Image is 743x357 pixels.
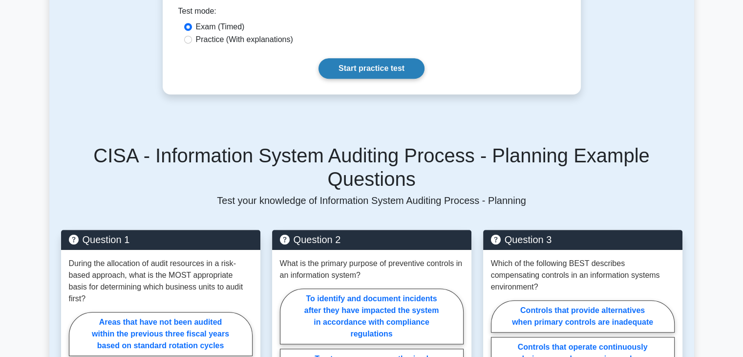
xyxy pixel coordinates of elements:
[280,258,464,281] p: What is the primary purpose of preventive controls in an information system?
[318,58,425,79] a: Start practice test
[491,234,675,245] h5: Question 3
[196,34,293,45] label: Practice (With explanations)
[491,300,675,333] label: Controls that provide alternatives when primary controls are inadequate
[196,21,245,33] label: Exam (Timed)
[491,258,675,293] p: Which of the following BEST describes compensating controls in an information systems environment?
[61,144,682,191] h5: CISA - Information System Auditing Process - Planning Example Questions
[280,289,464,344] label: To identify and document incidents after they have impacted the system in accordance with complia...
[69,258,253,305] p: During the allocation of audit resources in a risk-based approach, what is the MOST appropriate b...
[69,312,253,356] label: Areas that have not been audited within the previous three fiscal years based on standard rotatio...
[178,5,565,21] div: Test mode:
[280,234,464,245] h5: Question 2
[61,195,682,206] p: Test your knowledge of Information System Auditing Process - Planning
[69,234,253,245] h5: Question 1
